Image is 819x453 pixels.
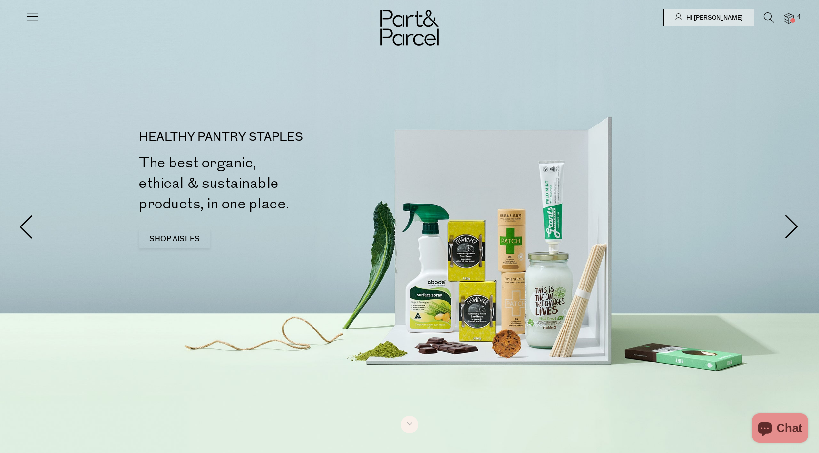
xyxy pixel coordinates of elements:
p: HEALTHY PANTRY STAPLES [139,131,413,143]
inbox-online-store-chat: Shopify online store chat [749,413,811,445]
img: Part&Parcel [380,10,439,46]
a: SHOP AISLES [139,229,210,248]
a: 4 [784,13,794,23]
span: Hi [PERSON_NAME] [684,14,743,22]
span: 4 [795,13,803,21]
a: Hi [PERSON_NAME] [663,9,754,26]
h2: The best organic, ethical & sustainable products, in one place. [139,153,413,214]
